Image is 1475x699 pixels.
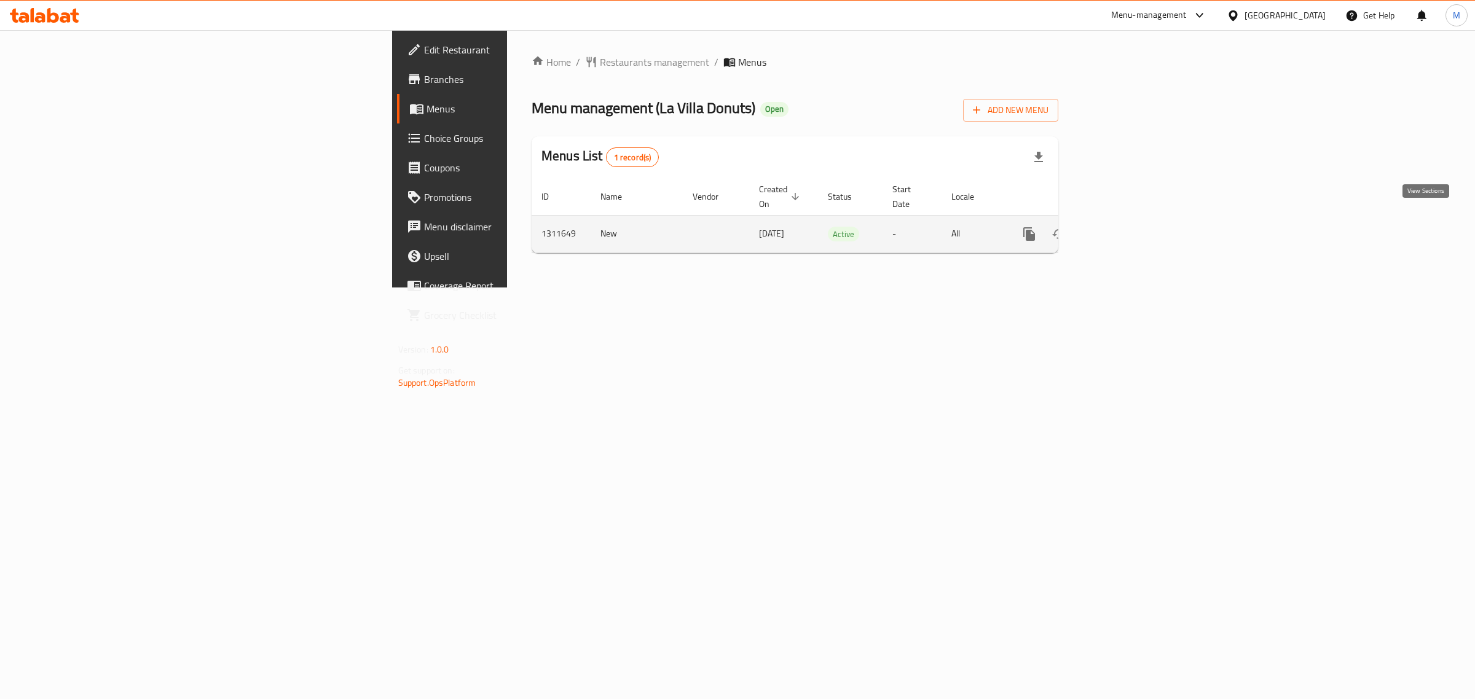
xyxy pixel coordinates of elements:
span: Menu disclaimer [424,219,629,234]
span: ID [541,189,565,204]
div: Open [760,102,789,117]
span: Status [828,189,868,204]
a: Menu disclaimer [397,212,639,241]
table: enhanced table [532,178,1143,253]
a: Menus [397,94,639,123]
span: Choice Groups [424,131,629,146]
span: Get support on: [398,362,455,378]
span: 1.0.0 [430,342,449,357]
button: Add New Menu [963,99,1058,122]
span: M [1453,9,1460,22]
span: Menus [427,101,629,116]
a: Grocery Checklist [397,300,639,330]
span: Promotions [424,190,629,205]
a: Restaurants management [585,55,709,69]
a: Upsell [397,241,639,271]
span: 1 record(s) [607,152,659,163]
span: Menus [738,55,766,69]
span: Active [828,227,859,241]
button: more [1015,219,1044,249]
span: Restaurants management [600,55,709,69]
span: Edit Restaurant [424,42,629,57]
span: Name [600,189,638,204]
a: Promotions [397,182,639,212]
span: Version: [398,342,428,357]
a: Coupons [397,153,639,182]
button: Change Status [1044,219,1074,249]
span: [DATE] [759,225,784,241]
a: Choice Groups [397,123,639,153]
span: Coupons [424,160,629,175]
a: Support.OpsPlatform [398,375,476,391]
div: Export file [1024,143,1053,172]
a: Coverage Report [397,271,639,300]
span: Locale [951,189,990,204]
div: Menu-management [1111,8,1187,23]
a: Edit Restaurant [397,35,639,64]
span: Menu management ( La Villa Donuts ) [532,94,755,122]
span: Vendor [693,189,734,204]
span: Coverage Report [424,278,629,293]
span: Open [760,104,789,114]
span: Grocery Checklist [424,308,629,322]
h2: Menus List [541,147,659,167]
td: All [942,215,1005,252]
nav: breadcrumb [532,55,1058,69]
div: Total records count [606,147,659,167]
li: / [714,55,718,69]
a: Branches [397,64,639,94]
span: Add New Menu [973,103,1048,118]
td: - [883,215,942,252]
th: Actions [1005,178,1143,216]
span: Branches [424,72,629,87]
span: Upsell [424,249,629,264]
div: [GEOGRAPHIC_DATA] [1245,9,1326,22]
span: Created On [759,182,803,211]
span: Start Date [892,182,927,211]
